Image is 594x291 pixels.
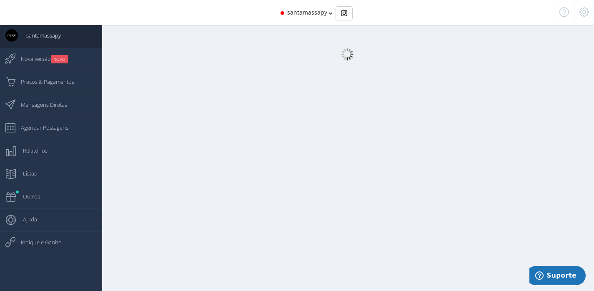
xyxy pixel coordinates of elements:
[341,48,353,60] img: loader.gif
[15,163,37,184] span: Listas
[15,209,37,230] span: Ajuda
[15,186,40,207] span: Outros
[51,55,68,63] small: NOVO
[13,232,61,253] span: Indique e Ganhe
[5,29,18,42] img: User Image
[13,94,67,115] span: Mensagens Diretas
[13,71,74,92] span: Preços & Pagamentos
[13,48,68,69] span: Nova versão
[336,6,353,20] div: Basic example
[13,117,68,138] span: Agendar Postagens
[18,25,61,46] span: santamassapy
[529,266,586,287] iframe: Abre um widget para que você possa encontrar mais informações
[287,8,327,16] span: santamassapy
[15,140,48,161] span: Relatórios
[341,10,347,16] img: Instagram_simple_icon.svg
